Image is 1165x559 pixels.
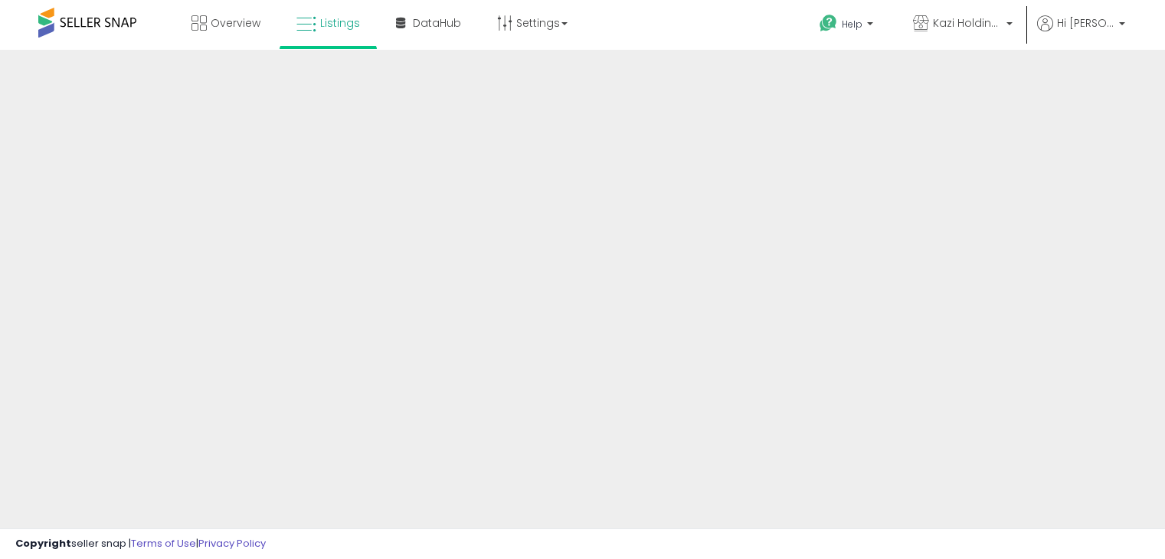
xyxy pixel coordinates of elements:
span: Kazi Holdings [933,15,1002,31]
span: DataHub [413,15,461,31]
a: Help [807,2,888,50]
strong: Copyright [15,536,71,551]
a: Hi [PERSON_NAME] [1037,15,1125,50]
div: seller snap | | [15,537,266,551]
span: Listings [320,15,360,31]
i: Get Help [819,14,838,33]
span: Hi [PERSON_NAME] [1057,15,1114,31]
span: Overview [211,15,260,31]
a: Terms of Use [131,536,196,551]
a: Privacy Policy [198,536,266,551]
span: Help [842,18,862,31]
